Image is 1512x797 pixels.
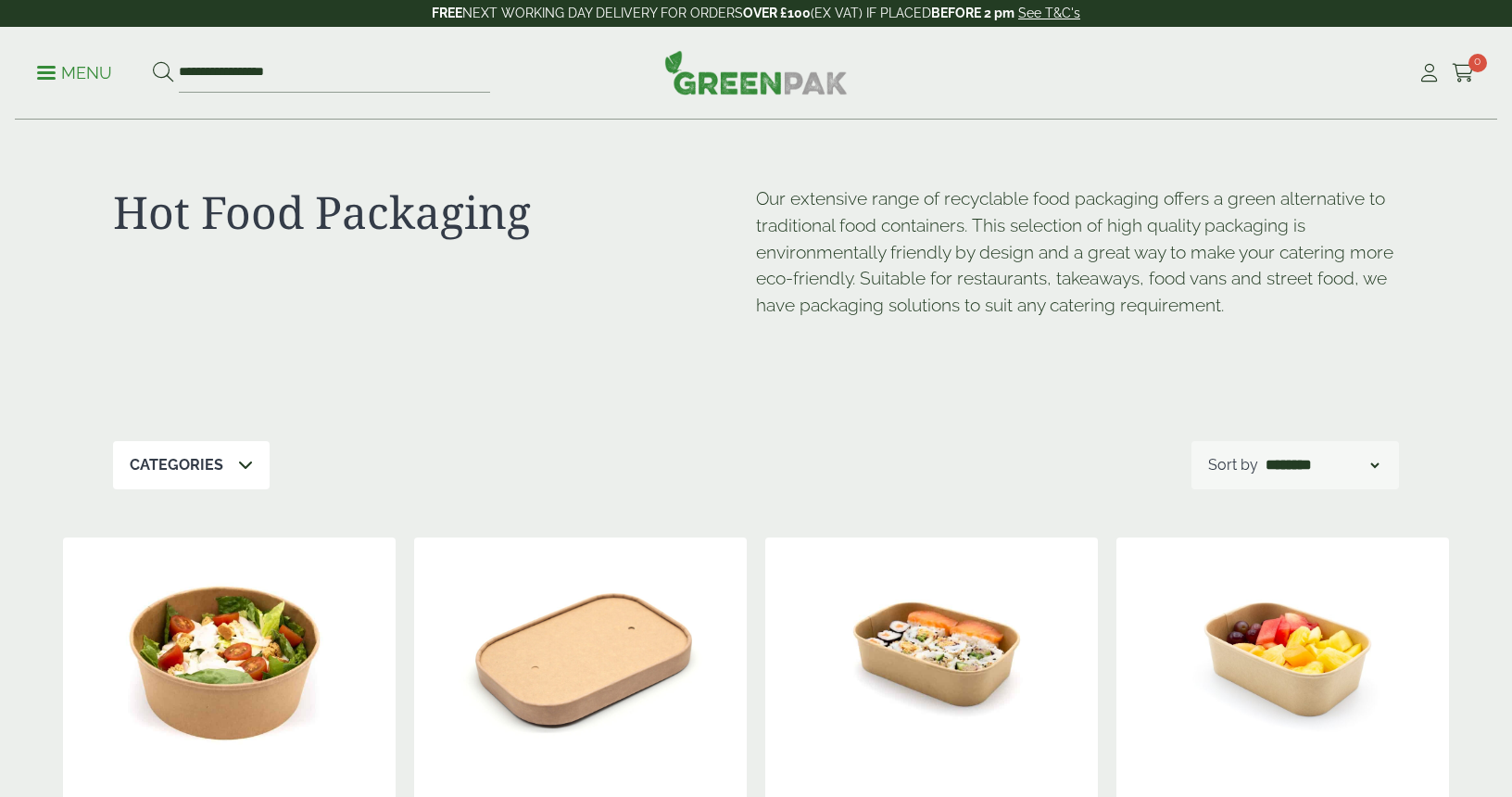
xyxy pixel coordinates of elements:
a: See T&C's [1018,6,1080,20]
a: 0 [1452,59,1475,87]
p: [URL][DOMAIN_NAME] [756,335,758,337]
p: Menu [37,62,112,84]
p: Sort by [1208,454,1258,476]
p: Our extensive range of recyclable food packaging offers a green alternative to traditional food c... [756,185,1399,319]
img: Kraft Bowl 1300ml with Ceaser Salad [63,538,396,769]
strong: OVER £100 [743,6,811,20]
a: Menu [37,62,112,81]
img: 2723006 Paper Lid for Rectangular Kraft Bowl v1 [414,538,747,769]
span: 0 [1468,54,1487,72]
i: Cart [1452,64,1475,82]
img: 500ml Rectangular Kraft Bowl with food contents [765,538,1098,769]
strong: BEFORE 2 pm [931,6,1014,20]
strong: FREE [432,6,462,20]
p: Categories [130,454,223,476]
img: 650ml Rectangular Kraft Bowl with food contents [1116,538,1449,769]
h1: Hot Food Packaging [113,185,756,239]
select: Shop order [1262,454,1382,476]
i: My Account [1417,64,1441,82]
img: GreenPak Supplies [664,50,848,95]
